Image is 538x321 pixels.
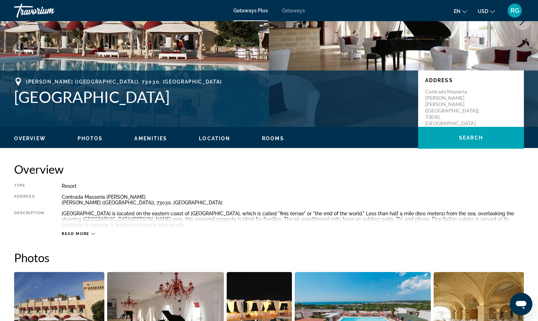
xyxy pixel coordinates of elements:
[26,79,222,85] span: [PERSON_NAME] ([GEOGRAPHIC_DATA]), 73030, [GEOGRAPHIC_DATA]
[282,8,305,13] a: Getaways
[233,8,268,13] a: Getaways Plus
[14,251,524,265] h2: Photos
[425,78,517,83] p: Address
[262,135,284,142] button: Rooms
[262,136,284,141] span: Rooms
[134,135,167,142] button: Amenities
[459,135,483,141] span: Search
[418,127,524,149] button: Search
[513,12,531,30] button: Next image
[199,136,230,141] span: Location
[62,231,95,236] button: Read more
[62,211,524,228] div: [GEOGRAPHIC_DATA] is located on the eastern coast of [GEOGRAPHIC_DATA], which is called "finis te...
[478,8,488,14] span: USD
[14,136,46,141] span: Overview
[199,135,230,142] button: Location
[454,6,467,16] button: Change language
[506,3,524,18] button: User Menu
[7,12,25,30] button: Previous image
[14,194,44,205] div: Address
[62,183,524,189] div: Resort
[14,135,46,142] button: Overview
[78,136,103,141] span: Photos
[425,88,482,126] p: Contrada Masseria [PERSON_NAME] [PERSON_NAME] ([GEOGRAPHIC_DATA]), 73030, [GEOGRAPHIC_DATA]
[14,1,85,20] a: Travorium
[510,293,532,315] iframe: Button to launch messaging window
[14,88,411,106] h1: [GEOGRAPHIC_DATA]
[478,6,495,16] button: Change currency
[78,135,103,142] button: Photos
[511,7,519,14] span: RG
[134,136,167,141] span: Amenities
[14,183,44,189] div: Type
[14,162,524,176] h2: Overview
[62,194,524,205] div: Contrada Masseria [PERSON_NAME] [PERSON_NAME] ([GEOGRAPHIC_DATA]), 73030, [GEOGRAPHIC_DATA]
[454,8,460,14] span: en
[14,211,44,228] div: Description
[62,232,90,236] span: Read more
